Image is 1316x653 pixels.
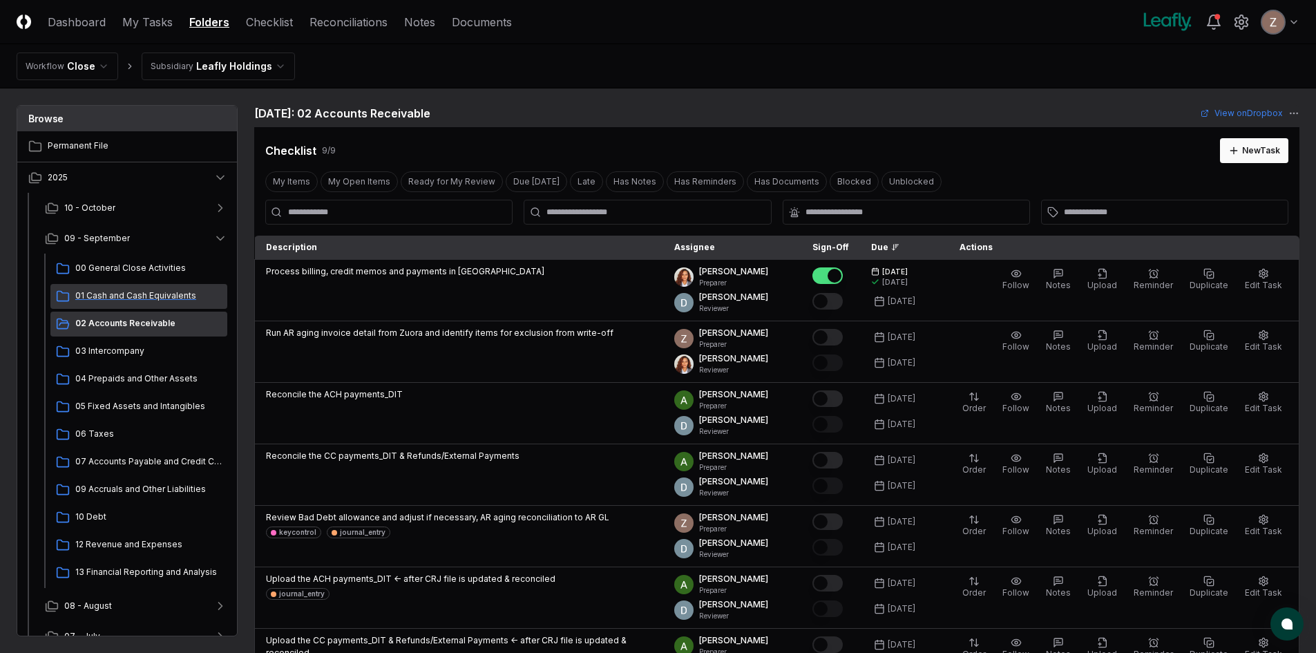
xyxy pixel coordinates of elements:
button: Upload [1085,265,1120,294]
a: 00 General Close Activities [50,256,227,281]
span: 10 - October [64,202,115,214]
span: 05 Fixed Assets and Intangibles [75,400,222,413]
img: ACg8ocKKg2129bkBZaX4SAoUQtxLaQ4j-f2PQjMuak4pDCyzCI-IvA=s96-c [674,575,694,594]
span: Reminder [1134,464,1173,475]
button: Mark complete [812,452,843,469]
button: Notes [1043,573,1074,602]
span: Duplicate [1190,280,1228,290]
img: ACg8ocKnDsamp5-SE65NkOhq35AnOBarAXdzXQ03o9g231ijNgHgyA=s96-c [674,513,694,533]
button: Reminder [1131,388,1176,417]
span: 02 Accounts Receivable [75,317,222,330]
button: Mark complete [812,477,843,494]
div: New Task [1242,144,1280,157]
div: [DATE] [888,541,915,553]
a: 10 Debt [50,505,227,530]
span: Upload [1087,280,1117,290]
p: Preparer [699,524,768,534]
p: [PERSON_NAME] [699,352,768,365]
span: Order [962,587,986,598]
span: 09 Accruals and Other Liabilities [75,483,222,495]
span: Duplicate [1190,526,1228,536]
div: Actions [948,241,1288,254]
button: Due Today [506,171,567,192]
span: 04 Prepaids and Other Assets [75,372,222,385]
div: Checklist [265,142,316,159]
div: [DATE] [888,418,915,430]
button: NewTask [1220,138,1288,163]
span: Order [962,526,986,536]
p: [PERSON_NAME] [699,265,768,278]
span: 07 - July [64,630,100,643]
button: Mark complete [812,390,843,407]
span: Notes [1046,341,1071,352]
div: [DATE] [882,277,908,287]
span: Duplicate [1190,341,1228,352]
button: Mark complete [812,600,843,617]
button: Mark complete [812,636,843,653]
div: [DATE] [888,638,915,651]
div: journal_entry [340,527,385,538]
span: 13 Financial Reporting and Analysis [75,566,222,578]
span: Notes [1046,280,1071,290]
button: Upload [1085,511,1120,540]
button: Blocked [830,171,879,192]
button: Duplicate [1187,511,1231,540]
p: Run AR aging invoice detail from Zuora and identify items for exclusion from write-off [266,327,613,339]
p: [PERSON_NAME] [699,414,768,426]
button: Order [960,573,989,602]
th: Assignee [663,236,801,260]
button: Follow [1000,265,1032,294]
span: 06 Taxes [75,428,222,440]
button: Follow [1000,327,1032,356]
div: [DATE] [888,577,915,589]
a: 01 Cash and Cash Equivalents [50,284,227,309]
span: Upload [1087,403,1117,413]
span: Edit Task [1245,464,1282,475]
div: Due [871,241,926,254]
button: Has Documents [747,171,827,192]
span: Order [962,464,986,475]
button: Mark complete [812,293,843,310]
span: 08 - August [64,600,112,612]
p: Reviewer [699,611,768,621]
nav: breadcrumb [17,53,295,80]
button: Edit Task [1242,511,1285,540]
span: Upload [1087,587,1117,598]
button: Late [570,171,603,192]
button: Edit Task [1242,388,1285,417]
button: Order [960,450,989,479]
a: Notes [404,14,435,30]
span: 07 Accounts Payable and Credit Cards [75,455,222,468]
span: Reminder [1134,341,1173,352]
p: Review Bad Debt allowance and adjust if necessary, AR aging reconciliation to AR GL [266,511,609,524]
span: Notes [1046,403,1071,413]
button: 07 - July [34,621,238,652]
div: [DATE] [888,454,915,466]
p: [PERSON_NAME] [699,327,768,339]
a: 12 Revenue and Expenses [50,533,227,558]
h2: [DATE]: 02 Accounts Receivable [254,105,430,122]
button: Notes [1043,327,1074,356]
button: Reminder [1131,511,1176,540]
img: ACg8ocLeIi4Jlns6Fsr4lO0wQ1XJrFQvF4yUjbLrd1AsCAOmrfa1KQ=s96-c [674,600,694,620]
button: Mark complete [812,539,843,556]
span: Order [962,403,986,413]
p: [PERSON_NAME] [699,388,768,401]
div: keycontrol [279,527,316,538]
button: Has Reminders [667,171,744,192]
a: 06 Taxes [50,422,227,447]
span: Notes [1046,587,1071,598]
div: [DATE] [888,392,915,405]
button: Mark complete [812,513,843,530]
span: Duplicate [1190,403,1228,413]
button: Duplicate [1187,450,1231,479]
span: 10 Debt [75,511,222,523]
span: 00 General Close Activities [75,262,222,274]
button: atlas-launcher [1270,607,1304,641]
span: Permanent File [48,140,227,152]
a: 04 Prepaids and Other Assets [50,367,227,392]
span: Notes [1046,464,1071,475]
span: Reminder [1134,587,1173,598]
div: Subsidiary [151,60,193,73]
button: Edit Task [1242,327,1285,356]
